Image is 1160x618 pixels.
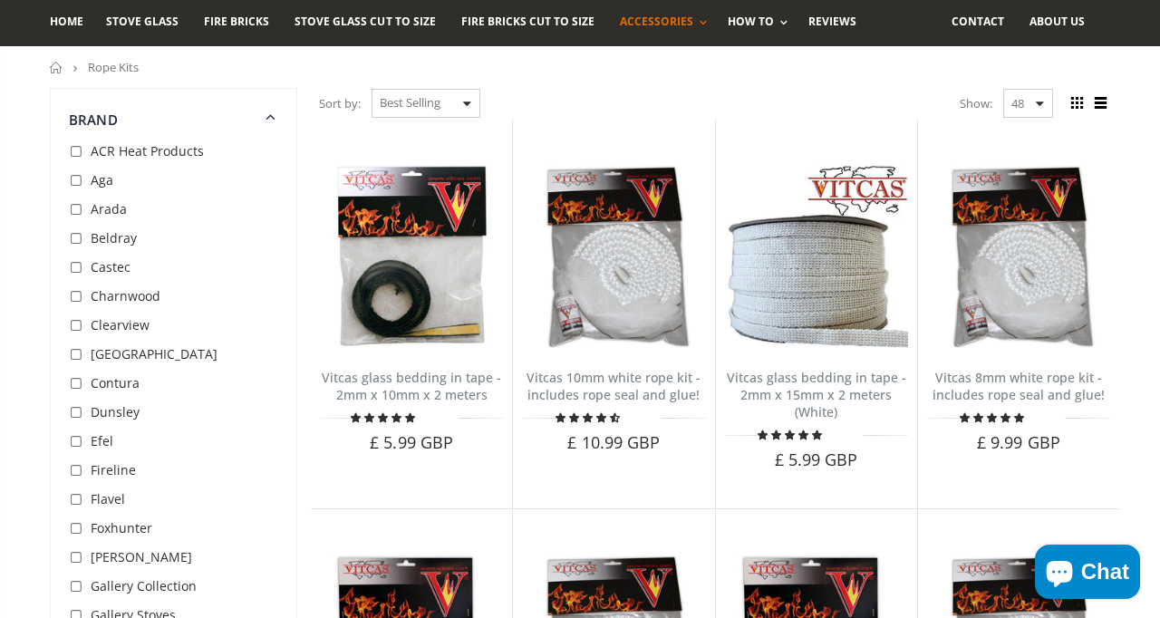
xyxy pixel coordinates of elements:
span: Sort by: [319,88,361,120]
img: Vitcas white rope, glue and gloves kit 10mm [522,165,705,348]
span: ACR Heat Products [91,142,204,159]
img: Vitcas white rope, glue and gloves kit 8mm [927,165,1110,348]
span: Rope Kits [88,59,139,75]
inbox-online-store-chat: Shopify online store chat [1029,545,1145,604]
span: Stove Glass Cut To Size [295,14,435,29]
span: How To [728,14,774,29]
span: £ 10.99 GBP [567,431,660,453]
span: £ 9.99 GBP [977,431,1060,453]
span: £ 5.99 GBP [775,449,858,470]
a: Vitcas 10mm white rope kit - includes rope seal and glue! [527,369,701,403]
span: List view [1090,93,1110,113]
span: Contact [952,14,1004,29]
span: Arada [91,200,127,217]
span: Efel [91,432,113,449]
span: About us [1029,14,1085,29]
a: Vitcas glass bedding in tape - 2mm x 10mm x 2 meters [322,369,501,403]
span: Flavel [91,490,125,507]
span: £ 5.99 GBP [370,431,453,453]
a: Vitcas glass bedding in tape - 2mm x 15mm x 2 meters (White) [727,369,906,420]
span: Fire Bricks [204,14,269,29]
span: Dunsley [91,403,140,420]
span: Show: [960,89,992,118]
span: Accessories [620,14,693,29]
img: Vitcas stove glass bedding in tape [320,165,503,348]
a: Home [50,62,63,73]
span: Aga [91,171,113,188]
span: 4.89 stars [960,410,1027,424]
span: Reviews [808,14,856,29]
span: Beldray [91,229,137,246]
span: 4.85 stars [351,410,418,424]
span: Charnwood [91,287,160,304]
span: Contura [91,374,140,391]
span: Gallery Collection [91,577,197,594]
span: 4.90 stars [758,428,825,441]
span: Stove Glass [106,14,179,29]
span: Clearview [91,316,150,333]
a: Vitcas 8mm white rope kit - includes rope seal and glue! [933,369,1105,403]
span: Foxhunter [91,519,152,536]
img: Vitcas stove glass bedding in tape [725,165,908,348]
span: Home [50,14,83,29]
span: Fireline [91,461,136,478]
span: [PERSON_NAME] [91,548,192,565]
span: 4.66 stars [556,410,623,424]
span: Fire Bricks Cut To Size [461,14,594,29]
span: Castec [91,258,130,275]
span: Brand [69,111,118,129]
span: Grid view [1067,93,1087,113]
span: [GEOGRAPHIC_DATA] [91,345,217,362]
